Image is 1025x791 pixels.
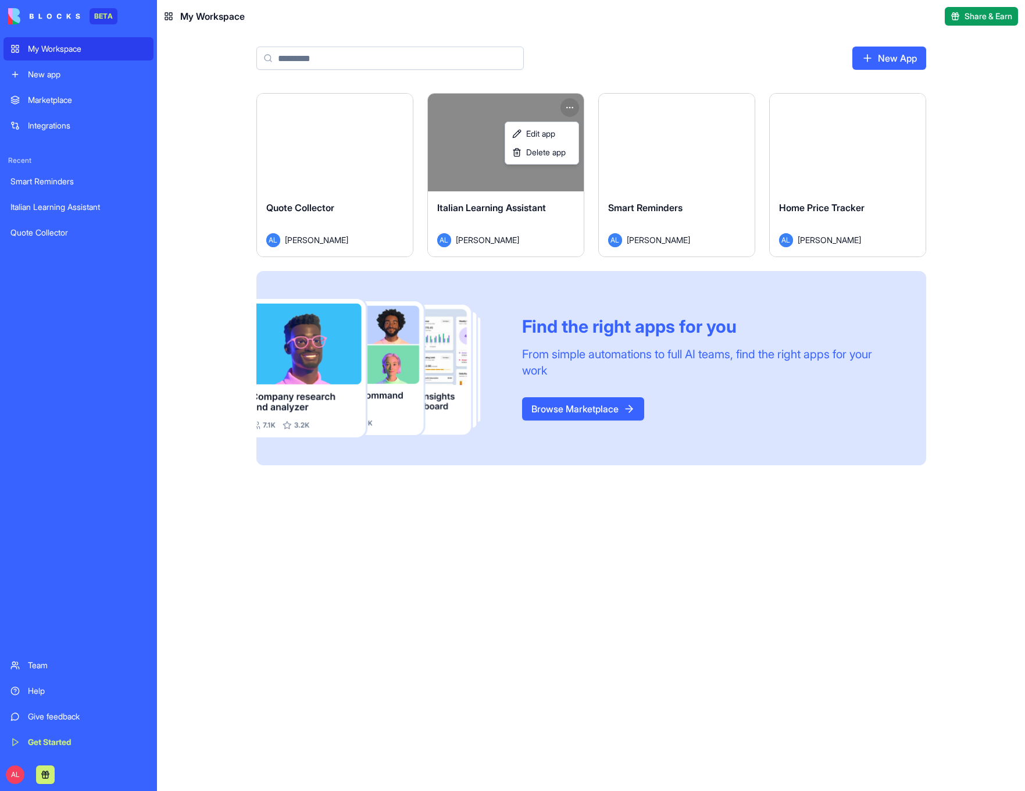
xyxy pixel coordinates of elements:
div: Smart Reminders [10,176,147,187]
span: Delete app [526,147,566,158]
div: Italian Learning Assistant [10,201,147,213]
span: Edit app [526,128,555,140]
span: Recent [3,156,153,165]
div: Quote Collector [10,227,147,238]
